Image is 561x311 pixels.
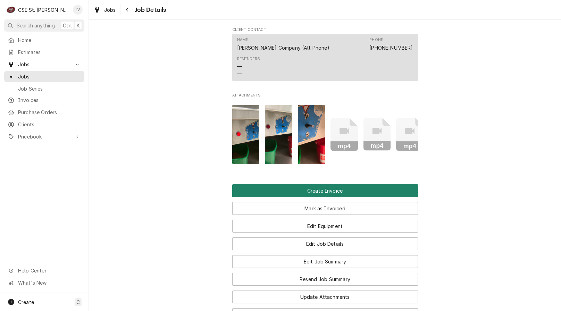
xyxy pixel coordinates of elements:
[4,119,84,130] a: Clients
[73,5,83,15] div: Lisa Vestal's Avatar
[232,291,418,303] button: Update Attachments
[237,44,329,51] div: [PERSON_NAME] Company (Alt Phone)
[73,5,83,15] div: LV
[18,6,69,14] div: CSI St. [PERSON_NAME]
[133,5,166,15] span: Job Details
[237,56,260,62] div: Reminders
[232,273,418,286] button: Resend Job Summary
[237,56,260,77] div: Reminders
[4,277,84,288] a: Go to What's New
[298,105,325,164] img: jUezckQaQCS1ZMW1fCXc
[237,63,242,70] div: —
[18,279,80,286] span: What's New
[17,22,55,29] span: Search anything
[18,109,81,116] span: Purchase Orders
[4,34,84,46] a: Home
[77,22,80,29] span: K
[63,22,72,29] span: Ctrl
[4,107,84,118] a: Purchase Orders
[237,37,329,51] div: Name
[330,105,358,164] button: mp4
[6,5,16,15] div: C
[232,27,418,84] div: Client Contact
[4,19,84,32] button: Search anythingCtrlK
[6,5,16,15] div: CSI St. Louis's Avatar
[232,93,418,170] div: Attachments
[18,36,81,44] span: Home
[232,237,418,250] button: Edit Job Details
[232,27,418,33] span: Client Contact
[369,37,413,51] div: Phone
[232,250,418,268] div: Button Group Row
[18,49,81,56] span: Estimates
[18,133,70,140] span: Pricebook
[18,267,80,274] span: Help Center
[18,61,70,68] span: Jobs
[4,265,84,276] a: Go to Help Center
[232,184,418,197] div: Button Group Row
[4,83,84,94] a: Job Series
[232,268,418,286] div: Button Group Row
[122,4,133,15] button: Navigate back
[369,45,413,51] a: [PHONE_NUMBER]
[396,105,424,164] button: mp4
[232,197,418,215] div: Button Group Row
[18,73,81,80] span: Jobs
[232,220,418,233] button: Edit Equipment
[265,105,292,164] img: EOq2d83R0Wrb8MjIHZKQ
[104,6,116,14] span: Jobs
[4,131,84,142] a: Go to Pricebook
[369,37,383,43] div: Phone
[4,94,84,106] a: Invoices
[232,99,418,169] span: Attachments
[232,233,418,250] div: Button Group Row
[363,105,391,164] button: mp4
[232,34,418,81] div: Contact
[237,37,248,43] div: Name
[232,255,418,268] button: Edit Job Summary
[232,215,418,233] div: Button Group Row
[4,71,84,82] a: Jobs
[4,47,84,58] a: Estimates
[18,299,34,305] span: Create
[232,93,418,98] span: Attachments
[232,105,260,164] img: NYeK84LRRUWyH3YzgQxc
[91,4,119,16] a: Jobs
[232,184,418,197] button: Create Invoice
[237,70,242,77] div: —
[232,202,418,215] button: Mark as Invoiced
[76,299,80,306] span: C
[18,121,81,128] span: Clients
[4,59,84,70] a: Go to Jobs
[232,286,418,303] div: Button Group Row
[18,96,81,104] span: Invoices
[18,85,81,92] span: Job Series
[232,34,418,84] div: Client Contact List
